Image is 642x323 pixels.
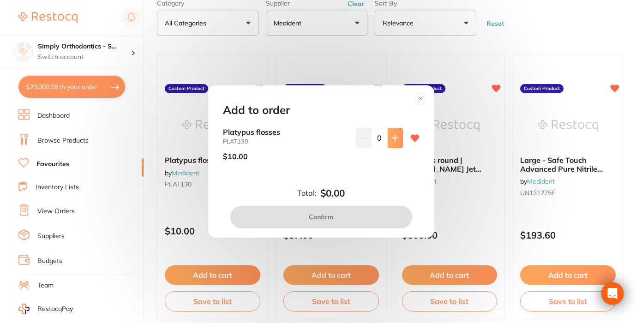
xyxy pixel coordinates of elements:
[230,206,412,228] button: Confirm
[223,152,248,161] p: $10.00
[223,128,348,136] b: Platypus flosses
[601,282,624,305] div: Open Intercom Messenger
[297,189,317,197] label: Total:
[223,138,348,145] small: PLAT130
[223,104,290,117] h2: Add to order
[320,188,345,199] b: $0.00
